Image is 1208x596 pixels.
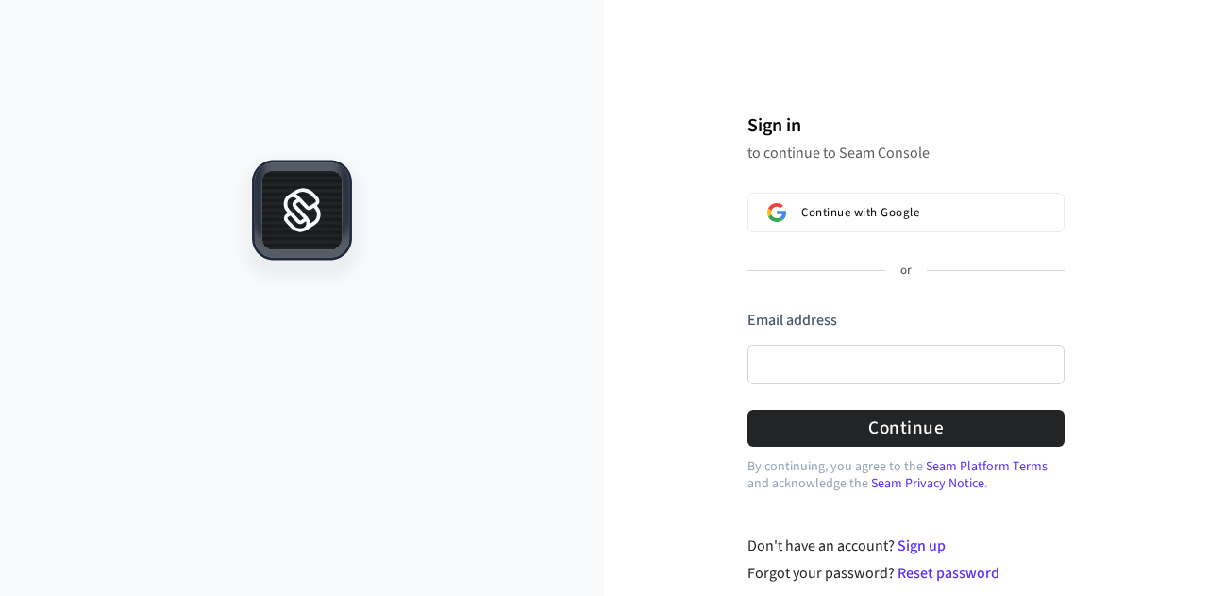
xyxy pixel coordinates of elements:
span: Continue with Google [801,205,919,220]
a: Reset password [898,563,999,584]
a: Seam Platform Terms [926,457,1048,476]
div: Don't have an account? [747,535,1065,557]
label: Email address [747,310,837,331]
button: Sign in with GoogleContinue with Google [747,193,1065,232]
img: Sign in with Google [767,203,786,222]
a: Seam Privacy Notice [871,474,984,493]
p: to continue to Seam Console [747,144,1065,162]
p: By continuing, you agree to the and acknowledge the . [747,458,1065,492]
a: Sign up [898,536,946,556]
h1: Sign in [747,111,1065,140]
p: or [900,263,912,280]
div: Forgot your password? [747,562,1065,585]
button: Continue [747,410,1065,447]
